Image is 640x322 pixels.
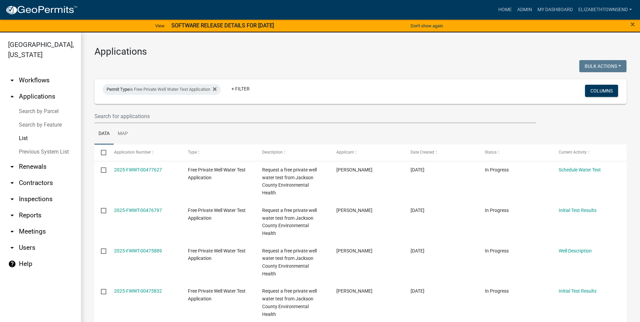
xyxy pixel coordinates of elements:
span: Richard Fluhr [336,208,372,213]
span: Date Created [411,150,434,155]
a: Initial Test Results [559,288,596,294]
a: 2025-FWWT-00477627 [114,167,162,172]
i: arrow_drop_down [8,179,16,187]
a: 2025-FWWT-00475889 [114,248,162,253]
span: Jonathan Poll [336,167,372,172]
span: Description [262,150,283,155]
i: arrow_drop_down [8,244,16,252]
button: Columns [585,85,618,97]
a: Map [114,123,132,145]
a: Schedule Water Test [559,167,601,172]
button: Don't show again [408,20,446,31]
datatable-header-cell: Date Created [404,144,478,161]
span: Diann Nolting [336,248,372,253]
a: My Dashboard [535,3,576,16]
datatable-header-cell: Application Number [107,144,182,161]
span: In Progress [485,208,509,213]
span: Applicant [336,150,354,155]
span: Request a free private well water test from Jackson County Environmental Health [262,248,317,276]
span: 09/12/2025 [411,167,424,172]
datatable-header-cell: Type [182,144,256,161]
i: arrow_drop_down [8,163,16,171]
span: 09/09/2025 [411,248,424,253]
span: Free Private Well Water Test Application [188,248,246,261]
span: Free Private Well Water Test Application [188,167,246,180]
span: Current Activity [559,150,587,155]
a: + Filter [226,83,255,95]
i: arrow_drop_down [8,227,16,236]
span: 09/09/2025 [411,288,424,294]
a: View [152,20,167,31]
datatable-header-cell: Select [94,144,107,161]
span: Application Number [114,150,151,155]
span: Permit Type [107,87,130,92]
span: 09/10/2025 [411,208,424,213]
span: × [631,20,635,29]
span: In Progress [485,248,509,253]
i: arrow_drop_up [8,92,16,101]
span: Type [188,150,197,155]
datatable-header-cell: Description [256,144,330,161]
a: Admin [514,3,535,16]
span: Corinn Shannon [336,288,372,294]
a: Data [94,123,114,145]
a: Initial Test Results [559,208,596,213]
span: Status [485,150,497,155]
span: In Progress [485,288,509,294]
a: 2025-FWWT-00475832 [114,288,162,294]
i: arrow_drop_down [8,211,16,219]
a: 2025-FWWT-00476797 [114,208,162,213]
a: Well Description [559,248,592,253]
datatable-header-cell: Status [478,144,552,161]
span: In Progress [485,167,509,172]
i: arrow_drop_down [8,195,16,203]
h3: Applications [94,46,627,57]
a: ElizabethTownsend [576,3,635,16]
i: arrow_drop_down [8,76,16,84]
a: Home [496,3,514,16]
span: Request a free private well water test from Jackson County Environmental Health [262,208,317,236]
strong: SOFTWARE RELEASE DETAILS FOR [DATE] [171,22,274,29]
span: Free Private Well Water Test Application [188,208,246,221]
div: is Free Private Well Water Test Application [103,84,221,95]
span: Free Private Well Water Test Application [188,288,246,301]
span: Request a free private well water test from Jackson County Environmental Health [262,288,317,317]
i: help [8,260,16,268]
button: Bulk Actions [579,60,627,72]
input: Search for applications [94,109,536,123]
span: Request a free private well water test from Jackson County Environmental Health [262,167,317,195]
datatable-header-cell: Applicant [330,144,404,161]
button: Close [631,20,635,28]
datatable-header-cell: Current Activity [552,144,627,161]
